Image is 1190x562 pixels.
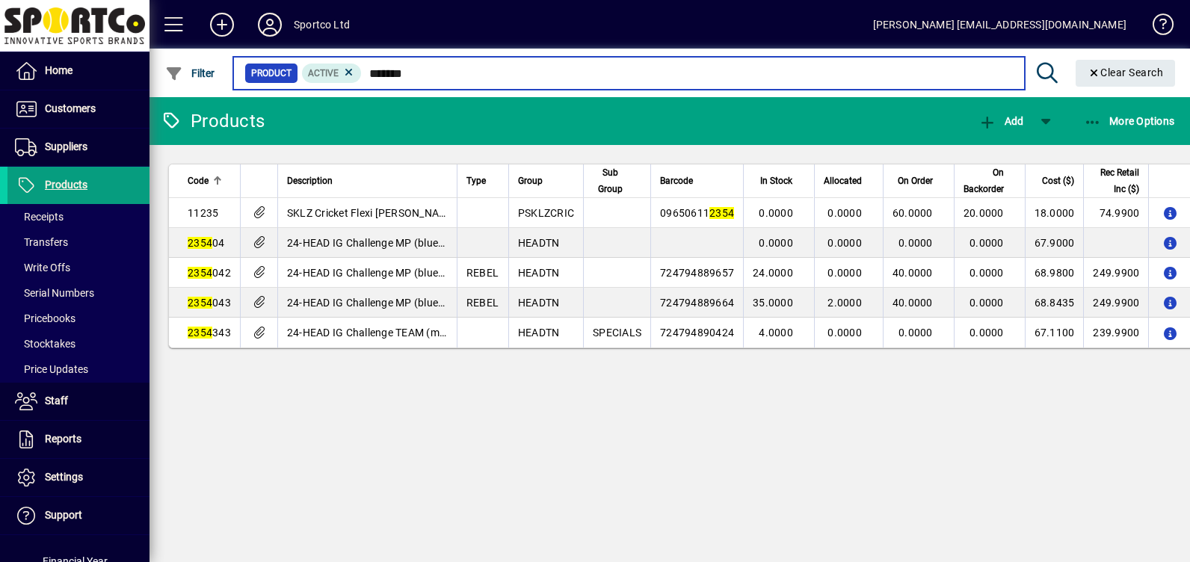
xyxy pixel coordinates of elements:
[873,13,1126,37] div: [PERSON_NAME] [EMAIL_ADDRESS][DOMAIN_NAME]
[287,173,448,189] div: Description
[518,207,574,219] span: PSKLZCRIC
[518,173,574,189] div: Group
[15,236,68,248] span: Transfers
[188,267,231,279] span: 042
[660,267,734,279] span: 724794889657
[188,297,231,309] span: 043
[7,255,149,280] a: Write Offs
[15,211,64,223] span: Receipts
[287,297,540,309] span: 24-HEAD IG Challenge MP (blue) L3 Tennis Racquet r
[898,173,933,189] span: On Order
[1083,318,1148,348] td: 239.9900
[975,108,1027,135] button: Add
[1025,198,1084,228] td: 18.0000
[892,297,933,309] span: 40.0000
[7,459,149,496] a: Settings
[753,173,807,189] div: In Stock
[759,327,793,339] span: 4.0000
[7,90,149,128] a: Customers
[165,67,215,79] span: Filter
[7,383,149,420] a: Staff
[827,267,862,279] span: 0.0000
[969,297,1004,309] span: 0.0000
[45,433,81,445] span: Reports
[7,306,149,331] a: Pricebooks
[7,421,149,458] a: Reports
[1025,288,1084,318] td: 68.8435
[518,173,543,189] span: Group
[308,68,339,78] span: Active
[660,173,693,189] span: Barcode
[466,173,499,189] div: Type
[824,173,862,189] span: Allocated
[1042,173,1074,189] span: Cost ($)
[824,173,875,189] div: Allocated
[287,267,540,279] span: 24-HEAD IG Challenge MP (blue) L2 Tennis Racquet r
[753,267,793,279] span: 24.0000
[892,267,933,279] span: 40.0000
[188,173,209,189] span: Code
[827,327,862,339] span: 0.0000
[518,267,560,279] span: HEADTN
[7,280,149,306] a: Serial Numbers
[1141,3,1171,52] a: Knowledge Base
[7,204,149,229] a: Receipts
[466,297,499,309] span: REBEL
[45,509,82,521] span: Support
[188,327,212,339] em: 2354
[15,338,75,350] span: Stocktakes
[7,229,149,255] a: Transfers
[1093,164,1139,197] span: Rec Retail Inc ($)
[660,173,734,189] div: Barcode
[1025,228,1084,258] td: 67.9000
[246,11,294,38] button: Profile
[660,297,734,309] span: 724794889664
[287,173,333,189] span: Description
[660,327,734,339] span: 724794890424
[593,164,628,197] span: Sub Group
[1076,60,1176,87] button: Clear
[466,173,486,189] span: Type
[518,297,560,309] span: HEADTN
[978,115,1023,127] span: Add
[7,52,149,90] a: Home
[188,267,212,279] em: 2354
[45,471,83,483] span: Settings
[287,327,547,339] span: 24-HEAD IG Challenge TEAM (mint) L3 Tennis Racquet
[593,327,641,339] span: SPECIALS
[660,207,734,219] span: 09650611
[1083,258,1148,288] td: 249.9900
[45,395,68,407] span: Staff
[7,356,149,382] a: Price Updates
[709,207,734,219] em: 2354
[827,237,862,249] span: 0.0000
[1083,198,1148,228] td: 74.9900
[466,267,499,279] span: REBEL
[1083,288,1148,318] td: 249.9900
[1025,318,1084,348] td: 67.1100
[964,164,1017,197] div: On Backorder
[302,64,362,83] mat-chip: Activation Status: Active
[827,207,862,219] span: 0.0000
[898,327,933,339] span: 0.0000
[287,237,518,249] span: 24-HEAD IG Challenge MP (blue) Tennis Racquet
[1025,258,1084,288] td: 68.9800
[753,297,793,309] span: 35.0000
[7,331,149,356] a: Stocktakes
[188,173,231,189] div: Code
[827,297,862,309] span: 2.0000
[518,237,560,249] span: HEADTN
[969,327,1004,339] span: 0.0000
[759,207,793,219] span: 0.0000
[1088,67,1164,78] span: Clear Search
[518,327,560,339] span: HEADTN
[45,179,87,191] span: Products
[892,173,946,189] div: On Order
[969,237,1004,249] span: 0.0000
[761,173,793,189] span: In Stock
[1080,108,1179,135] button: More Options
[198,11,246,38] button: Add
[161,60,219,87] button: Filter
[188,237,212,249] em: 2354
[7,129,149,166] a: Suppliers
